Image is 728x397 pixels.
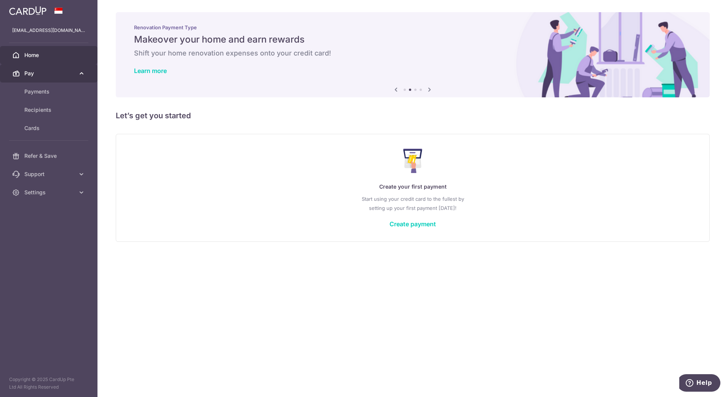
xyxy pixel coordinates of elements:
p: Start using your credit card to the fullest by setting up your first payment [DATE]! [131,194,694,213]
span: Settings [24,189,75,196]
span: Refer & Save [24,152,75,160]
span: Support [24,170,75,178]
img: Renovation banner [116,12,710,97]
span: Recipients [24,106,75,114]
a: Create payment [390,220,436,228]
h5: Let’s get you started [116,110,710,122]
span: Home [24,51,75,59]
h6: Shift your home renovation expenses onto your credit card! [134,49,691,58]
img: CardUp [9,6,46,15]
span: Payments [24,88,75,95]
p: Create your first payment [131,182,694,191]
p: Renovation Payment Type [134,24,691,30]
span: Cards [24,124,75,132]
img: Make Payment [403,149,423,173]
span: Pay [24,70,75,77]
iframe: Opens a widget where you can find more information [679,374,720,393]
p: [EMAIL_ADDRESS][DOMAIN_NAME] [12,27,85,34]
a: Learn more [134,67,167,75]
h5: Makeover your home and earn rewards [134,33,691,46]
